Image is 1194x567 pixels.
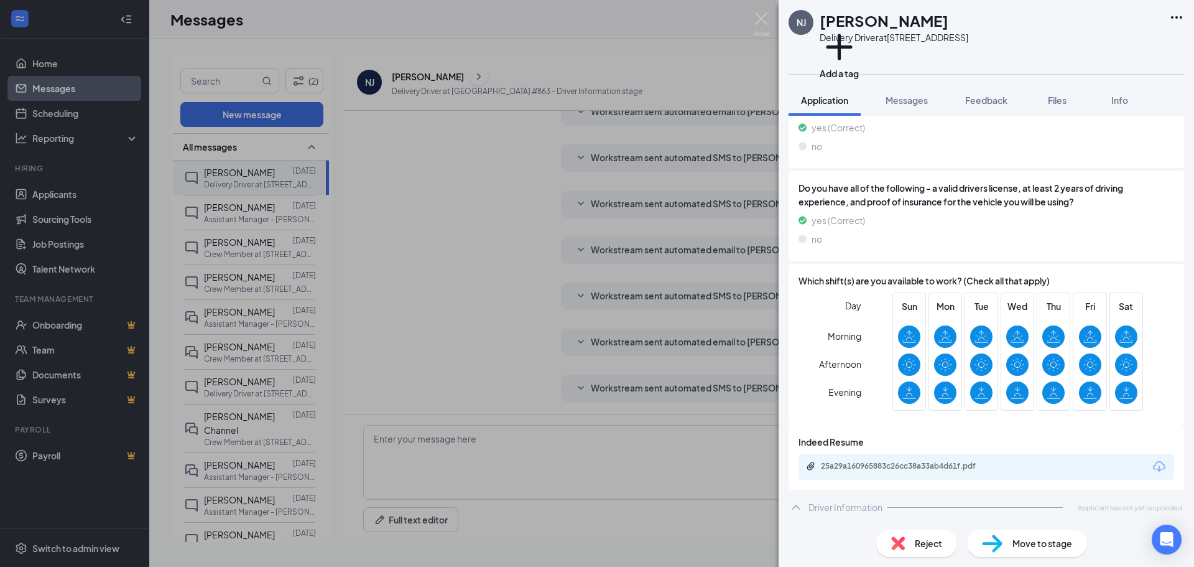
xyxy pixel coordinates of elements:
span: yes (Correct) [812,213,865,227]
span: Reject [915,537,942,550]
span: Afternoon [819,353,861,375]
span: Sun [898,299,920,313]
span: Application [801,95,848,106]
svg: Ellipses [1169,10,1184,25]
span: Info [1111,95,1128,106]
span: Files [1048,95,1067,106]
a: Paperclip25a29a160965883c26cc38a33ab4d61f.pdf [806,461,1007,473]
span: Sat [1115,299,1137,313]
div: NJ [797,16,806,29]
span: Thu [1042,299,1065,313]
span: Day [845,299,861,312]
h1: [PERSON_NAME] [820,10,948,31]
span: Wed [1006,299,1029,313]
span: Morning [828,325,861,347]
svg: ChevronUp [789,500,803,515]
span: no [812,232,822,246]
span: Fri [1079,299,1101,313]
svg: Download [1152,459,1167,474]
span: Feedback [965,95,1007,106]
span: Do you have all of the following - a valid drivers license, at least 2 years of driving experienc... [798,181,1174,209]
span: Indeed Resume [798,435,864,449]
div: 25a29a160965883c26cc38a33ab4d61f.pdf [821,461,995,471]
span: yes (Correct) [812,121,865,134]
span: Which shift(s) are you available to work? (Check all that apply) [798,274,1050,288]
div: Delivery Driver at [STREET_ADDRESS] [820,31,968,44]
span: Applicant has not yet responded. [1078,502,1184,513]
span: Mon [934,299,956,313]
span: Evening [828,381,861,403]
div: Open Intercom Messenger [1152,525,1182,555]
span: no [812,139,822,153]
svg: Plus [820,27,859,67]
span: Tue [970,299,993,313]
span: Move to stage [1012,537,1072,550]
button: PlusAdd a tag [820,27,859,80]
div: Driver Information [808,501,882,513]
svg: Paperclip [806,461,816,471]
span: Messages [886,95,928,106]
